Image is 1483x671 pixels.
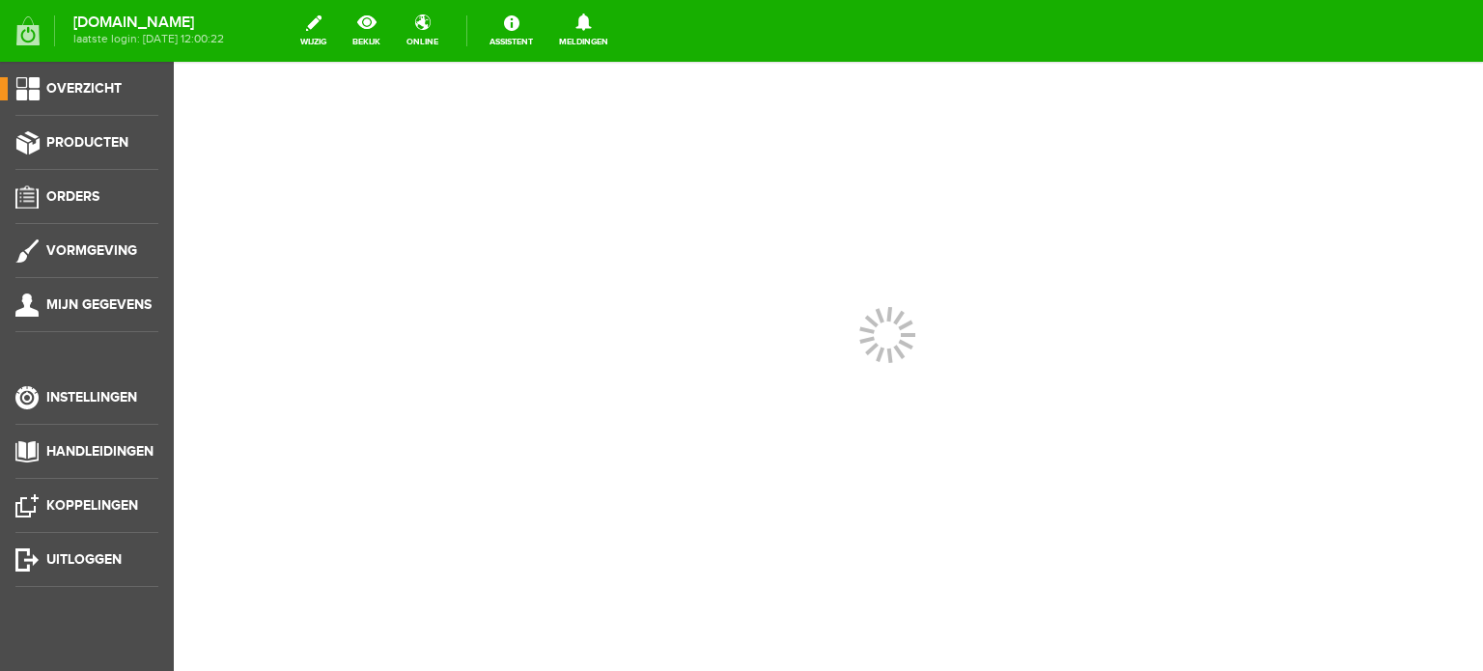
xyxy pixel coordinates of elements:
span: Uitloggen [46,551,122,568]
span: Orders [46,188,99,205]
a: wijzig [289,10,338,52]
span: laatste login: [DATE] 12:00:22 [73,34,224,44]
span: Mijn gegevens [46,296,152,313]
a: bekijk [341,10,392,52]
a: Meldingen [547,10,620,52]
span: Koppelingen [46,497,138,514]
strong: [DOMAIN_NAME] [73,17,224,28]
span: Instellingen [46,389,137,405]
a: online [395,10,450,52]
span: Vormgeving [46,242,137,259]
a: Assistent [478,10,545,52]
span: Overzicht [46,80,122,97]
span: Handleidingen [46,443,154,460]
span: Producten [46,134,128,151]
